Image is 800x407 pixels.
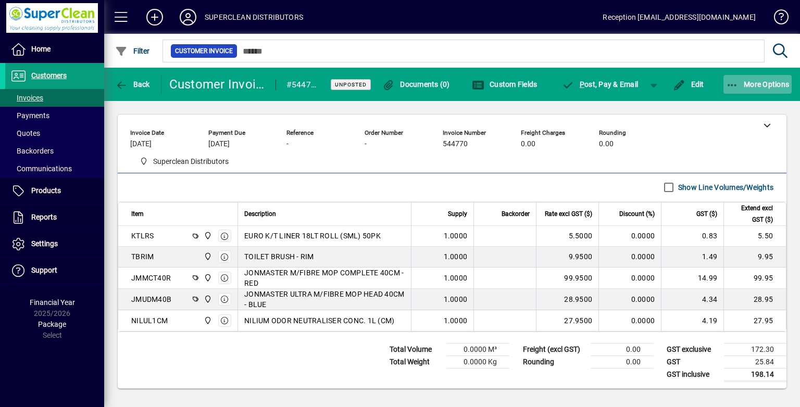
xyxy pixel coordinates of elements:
span: Home [31,45,51,53]
span: Documents (0) [382,80,450,88]
span: Item [131,208,144,220]
span: More Options [726,80,790,88]
span: 1.0000 [444,315,468,326]
td: 0.00 [591,343,653,355]
div: #544770 [286,77,318,93]
span: - [286,140,289,148]
td: 25.84 [724,355,786,368]
td: 0.0000 [598,310,661,331]
span: EURO K/T LINER 18LT ROLL (SML) 50PK [244,231,381,241]
span: [DATE] [130,140,152,148]
button: Back [113,75,153,94]
a: Support [5,258,104,284]
td: 0.83 [661,226,723,247]
td: 27.95 [723,310,786,331]
a: Settings [5,231,104,257]
div: 99.9500 [543,273,592,283]
app-page-header-button: Back [104,75,161,94]
td: 9.95 [723,247,786,268]
button: More Options [723,75,792,94]
span: Unposted [335,81,367,88]
span: Settings [31,239,58,248]
td: 4.34 [661,289,723,310]
span: P [580,80,584,88]
span: ost, Pay & Email [561,80,638,88]
span: Backorder [502,208,530,220]
span: 1.0000 [444,273,468,283]
span: 0.00 [599,140,614,148]
span: Financial Year [30,298,75,307]
td: GST inclusive [661,368,724,381]
td: 172.30 [724,343,786,355]
td: Total Weight [384,355,447,368]
td: Rounding [518,355,591,368]
td: Freight (excl GST) [518,343,591,355]
td: 4.19 [661,310,723,331]
span: NILIUM ODOR NEUTRALISER CONC. 1L (CM) [244,315,394,326]
span: GST ($) [696,208,717,220]
td: 0.0000 [598,268,661,289]
td: 28.95 [723,289,786,310]
span: Filter [115,47,150,55]
div: JMMCT40R [131,273,171,283]
button: Add [138,8,171,27]
button: Filter [113,42,153,60]
span: Invoices [10,94,43,102]
a: Quotes [5,124,104,142]
td: GST exclusive [661,343,724,355]
td: 0.0000 M³ [447,343,509,355]
div: Reception [EMAIL_ADDRESS][DOMAIN_NAME] [603,9,756,26]
span: Superclean Distributors [135,155,233,168]
div: SUPERCLEAN DISTRIBUTORS [205,9,303,26]
span: Quotes [10,129,40,137]
div: 27.9500 [543,315,592,326]
span: 0.00 [521,140,535,148]
span: Superclean Distributors [201,315,213,326]
td: GST [661,355,724,368]
span: 544770 [443,140,468,148]
span: Superclean Distributors [201,251,213,262]
span: Supply [448,208,467,220]
button: Profile [171,8,205,27]
td: 14.99 [661,268,723,289]
span: 1.0000 [444,251,468,262]
span: Package [38,320,66,328]
td: Total Volume [384,343,447,355]
span: 1.0000 [444,294,468,304]
span: Custom Fields [472,80,537,88]
a: Communications [5,160,104,177]
span: Reports [31,213,57,221]
td: 5.50 [723,226,786,247]
span: Description [244,208,276,220]
div: Customer Invoice [169,76,265,93]
div: 9.9500 [543,251,592,262]
span: Products [31,186,61,195]
a: Home [5,36,104,62]
td: 0.0000 [598,289,661,310]
span: Support [31,266,57,274]
div: JMUDM40B [131,294,171,304]
span: TOILET BRUSH - RIM [244,251,314,262]
td: 0.0000 [598,226,661,247]
span: Backorders [10,147,54,155]
div: KTLRS [131,231,154,241]
div: 5.5000 [543,231,592,241]
span: Superclean Distributors [201,272,213,284]
td: 99.95 [723,268,786,289]
button: Post, Pay & Email [556,75,643,94]
div: TBRIM [131,251,154,262]
span: JONMASTER ULTRA M/FIBRE MOP HEAD 40CM - BLUE [244,289,405,310]
span: JONMASTER M/FIBRE MOP COMPLETE 40CM - RED [244,268,405,288]
span: Discount (%) [619,208,655,220]
a: Backorders [5,142,104,160]
td: 1.49 [661,247,723,268]
a: Knowledge Base [766,2,787,36]
button: Edit [670,75,707,94]
td: 0.0000 [598,247,661,268]
a: Products [5,178,104,204]
span: [DATE] [208,140,230,148]
div: 28.9500 [543,294,592,304]
a: Payments [5,107,104,124]
div: NILUL1CM [131,315,168,326]
button: Custom Fields [469,75,540,94]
